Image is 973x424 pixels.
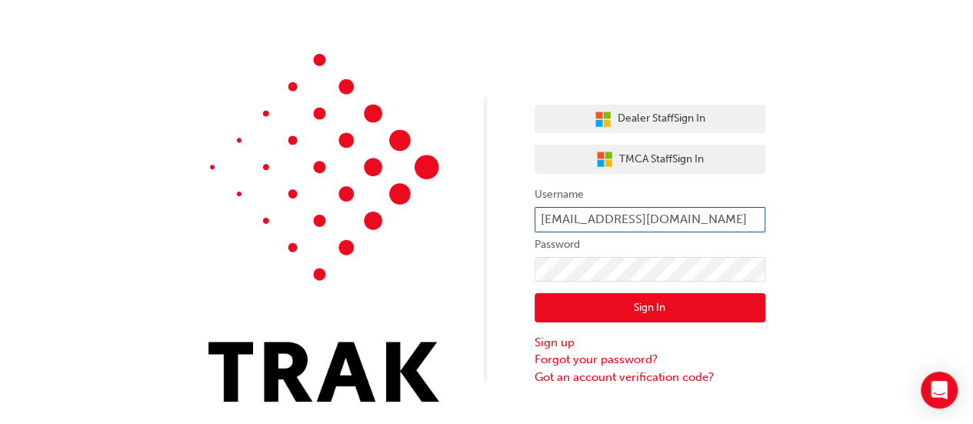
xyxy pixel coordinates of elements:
a: Forgot your password? [535,351,765,369]
button: TMCA StaffSign In [535,145,765,174]
span: TMCA Staff Sign In [619,151,704,169]
a: Sign up [535,334,765,352]
button: Dealer StaffSign In [535,105,765,134]
div: Open Intercom Messenger [921,372,958,409]
label: Password [535,235,765,254]
button: Sign In [535,293,765,322]
span: Dealer Staff Sign In [618,110,705,128]
label: Username [535,185,765,204]
input: Username [535,207,765,233]
img: Trak [208,54,439,402]
a: Got an account verification code? [535,369,765,386]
